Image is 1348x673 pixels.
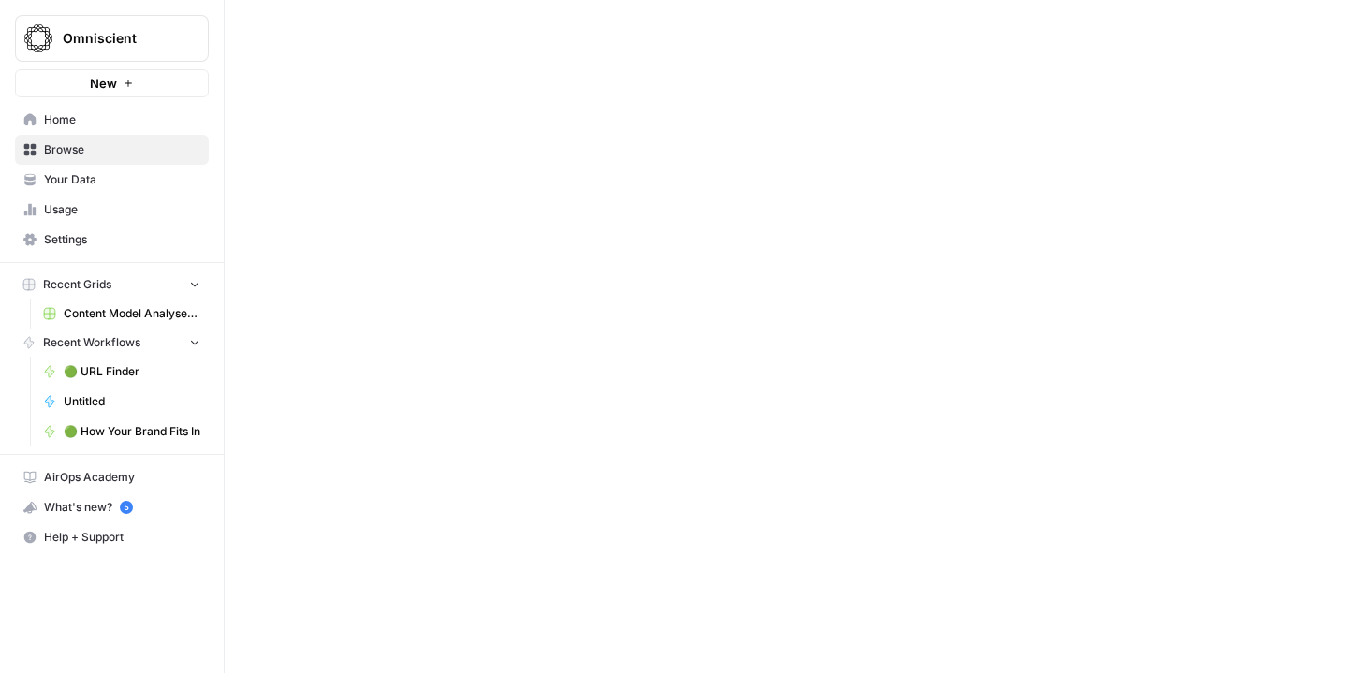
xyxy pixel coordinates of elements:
[15,271,209,299] button: Recent Grids
[15,522,209,552] button: Help + Support
[15,15,209,62] button: Workspace: Omniscient
[15,462,209,492] a: AirOps Academy
[120,501,133,514] a: 5
[35,417,209,446] a: 🟢 How Your Brand Fits In
[35,299,209,329] a: Content Model Analyser + International
[35,387,209,417] a: Untitled
[44,111,200,128] span: Home
[15,225,209,255] a: Settings
[22,22,55,55] img: Omniscient Logo
[44,171,200,188] span: Your Data
[44,231,200,248] span: Settings
[64,363,200,380] span: 🟢 URL Finder
[15,165,209,195] a: Your Data
[64,305,200,322] span: Content Model Analyser + International
[15,105,209,135] a: Home
[15,135,209,165] a: Browse
[35,357,209,387] a: 🟢 URL Finder
[124,503,128,512] text: 5
[64,423,200,440] span: 🟢 How Your Brand Fits In
[44,201,200,218] span: Usage
[15,492,209,522] button: What's new? 5
[43,334,140,351] span: Recent Workflows
[44,141,200,158] span: Browse
[16,493,208,521] div: What's new?
[63,29,176,48] span: Omniscient
[43,276,111,293] span: Recent Grids
[44,469,200,486] span: AirOps Academy
[64,393,200,410] span: Untitled
[15,69,209,97] button: New
[90,74,117,93] span: New
[15,195,209,225] a: Usage
[15,329,209,357] button: Recent Workflows
[44,529,200,546] span: Help + Support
